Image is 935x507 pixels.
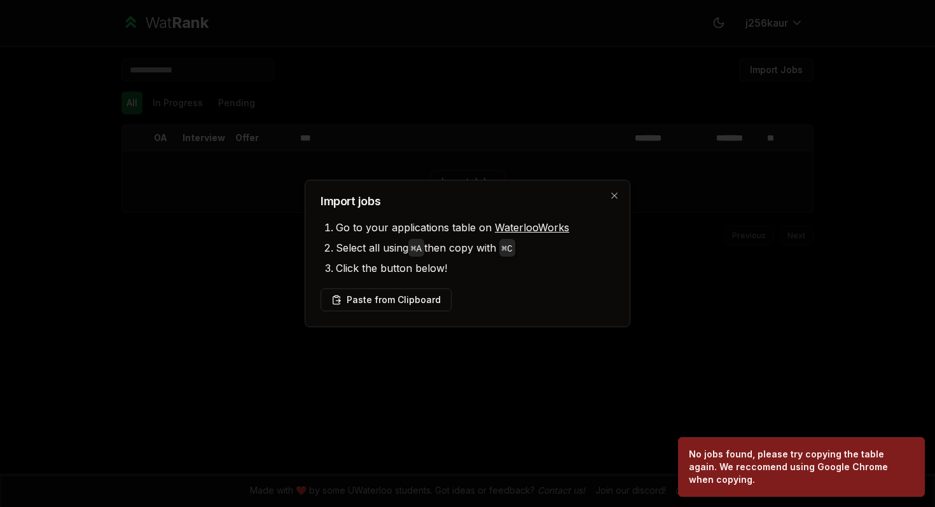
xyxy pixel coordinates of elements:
[321,288,452,311] button: Paste from Clipboard
[336,217,614,238] li: Go to your applications table on
[336,238,614,258] li: Select all using then copy with
[411,244,422,254] code: ⌘ A
[502,244,513,254] code: ⌘ C
[336,258,614,278] li: Click the button below!
[321,196,614,207] h2: Import jobs
[689,448,909,486] div: No jobs found, please try copying the table again. We reccomend using Google Chrome when copying.
[495,221,569,234] a: WaterlooWorks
